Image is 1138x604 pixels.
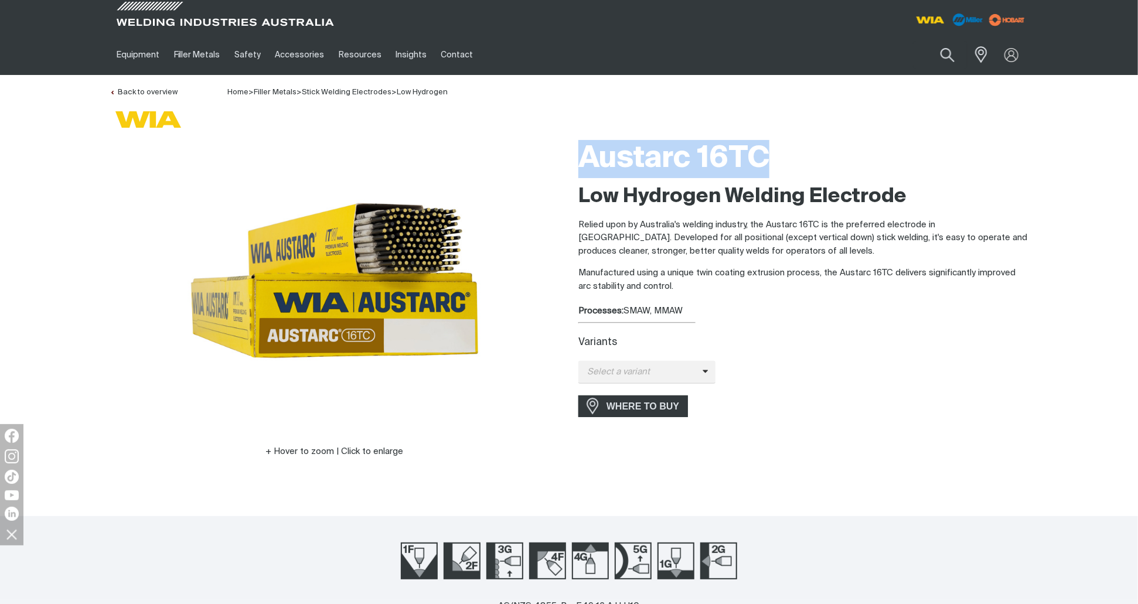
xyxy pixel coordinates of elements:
a: Resources [332,35,389,75]
a: Equipment [110,35,166,75]
a: Home [227,87,248,96]
a: Filler Metals [254,88,297,96]
h2: Low Hydrogen Welding Electrode [578,184,1028,210]
p: Relied upon by Australia's welding industry, the Austarc 16TC is the preferred electrode in [GEOG... [578,219,1028,258]
div: SMAW, MMAW [578,305,1028,318]
strong: Processes: [578,306,623,315]
img: TikTok [5,470,19,484]
a: Back to overview of Low Hydrogen [110,88,178,96]
span: Home [227,88,248,96]
img: Welding Position 4G [572,542,609,579]
img: miller [986,11,1028,29]
img: Welding Position 3G Up [486,542,523,579]
span: WHERE TO BUY [599,397,687,416]
a: Contact [434,35,480,75]
button: Search products [928,41,967,69]
span: Select a variant [578,366,703,379]
img: Welding Position 2F [444,542,481,579]
img: Facebook [5,429,19,443]
img: LinkedIn [5,507,19,521]
p: Manufactured using a unique twin coating extrusion process, the Austarc 16TC delivers significant... [578,267,1028,293]
span: > [391,88,397,96]
img: Instagram [5,449,19,463]
img: Austarc 16TC [188,134,481,427]
button: Hover to zoom | Click to enlarge [259,445,411,459]
img: Welding Position 4F [529,542,566,579]
h1: Austarc 16TC [578,140,1028,178]
img: Welding Position 2G [700,542,737,579]
img: YouTube [5,490,19,500]
img: Welding Position 5G Up [615,542,652,579]
a: Stick Welding Electrodes [302,88,391,96]
a: Low Hydrogen [397,88,448,96]
img: hide socials [2,524,22,544]
a: Filler Metals [166,35,227,75]
label: Variants [578,337,617,347]
span: > [248,88,254,96]
span: > [297,88,302,96]
a: Safety [227,35,268,75]
img: Welding Position 1G [657,542,694,579]
input: Product name or item number... [913,41,967,69]
a: Insights [389,35,434,75]
a: Accessories [268,35,331,75]
nav: Main [110,35,799,75]
img: Welding Position 1F [401,542,438,579]
a: WHERE TO BUY [578,395,688,417]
